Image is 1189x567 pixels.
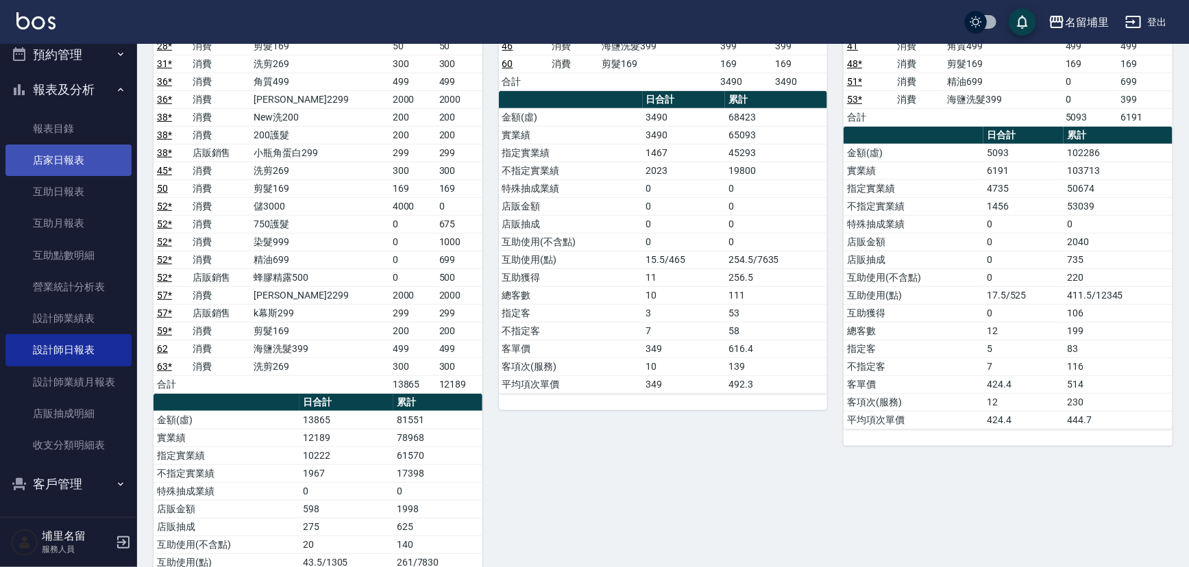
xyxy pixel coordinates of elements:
[189,286,251,304] td: 消費
[42,543,112,555] p: 服務人員
[944,55,1062,73] td: 剪髮169
[549,37,599,55] td: 消費
[1062,90,1118,108] td: 0
[643,251,726,268] td: 15.5/465
[499,162,643,179] td: 不指定實業績
[1064,322,1173,340] td: 199
[251,73,389,90] td: 角質499
[189,197,251,215] td: 消費
[725,322,827,340] td: 58
[189,73,251,90] td: 消費
[499,126,643,144] td: 實業績
[389,268,436,286] td: 0
[944,37,1062,55] td: 角質499
[499,108,643,126] td: 金額(虛)
[436,233,482,251] td: 1000
[499,375,643,393] td: 平均項次單價
[1064,393,1173,411] td: 230
[189,268,251,286] td: 店販銷售
[643,304,726,322] td: 3
[725,162,827,179] td: 19800
[389,108,436,126] td: 200
[499,304,643,322] td: 指定客
[1064,127,1173,144] th: 累計
[1064,304,1173,322] td: 106
[436,322,482,340] td: 200
[189,55,251,73] td: 消費
[643,126,726,144] td: 3490
[251,286,389,304] td: [PERSON_NAME]2299
[725,126,827,144] td: 65093
[389,126,436,144] td: 200
[299,411,393,429] td: 13865
[844,304,983,322] td: 互助獲得
[983,411,1064,429] td: 424.4
[1064,411,1173,429] td: 444.7
[844,411,983,429] td: 平均項次單價
[1117,73,1173,90] td: 699
[5,240,132,271] a: 互助點數明細
[772,73,828,90] td: 3490
[251,126,389,144] td: 200護髮
[983,393,1064,411] td: 12
[499,73,549,90] td: 合計
[844,108,894,126] td: 合計
[154,446,299,464] td: 指定實業績
[1064,179,1173,197] td: 50674
[983,127,1064,144] th: 日合計
[725,91,827,109] th: 累計
[983,179,1064,197] td: 4735
[983,251,1064,268] td: 0
[189,179,251,197] td: 消費
[393,535,482,553] td: 140
[299,500,393,518] td: 598
[251,340,389,357] td: 海鹽洗髮399
[499,322,643,340] td: 不指定客
[436,375,482,393] td: 12189
[499,268,643,286] td: 互助獲得
[157,183,168,194] a: 50
[393,464,482,482] td: 17398
[643,375,726,393] td: 349
[299,482,393,500] td: 0
[717,55,772,73] td: 169
[502,40,513,51] a: 46
[717,73,772,90] td: 3490
[5,398,132,429] a: 店販抽成明細
[725,233,827,251] td: 0
[154,375,189,393] td: 合計
[643,322,726,340] td: 7
[894,73,944,90] td: 消費
[847,40,858,51] a: 41
[5,366,132,398] a: 設計師業績月報表
[251,162,389,179] td: 洗剪269
[11,529,38,556] img: Person
[1064,286,1173,304] td: 411.5/12345
[844,251,983,268] td: 店販抽成
[299,535,393,553] td: 20
[189,340,251,357] td: 消費
[251,215,389,233] td: 750護髮
[5,176,132,207] a: 互助日報表
[389,179,436,197] td: 169
[1064,268,1173,286] td: 220
[983,375,1064,393] td: 424.4
[643,268,726,286] td: 11
[1117,37,1173,55] td: 499
[436,37,482,55] td: 50
[725,179,827,197] td: 0
[299,518,393,535] td: 275
[643,179,726,197] td: 0
[189,215,251,233] td: 消費
[499,340,643,357] td: 客單價
[389,304,436,322] td: 299
[5,334,132,366] a: 設計師日報表
[436,251,482,268] td: 699
[5,144,132,176] a: 店家日報表
[844,340,983,357] td: 指定客
[389,286,436,304] td: 2000
[189,322,251,340] td: 消費
[599,37,718,55] td: 海鹽洗髮399
[1043,8,1114,36] button: 名留埔里
[389,233,436,251] td: 0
